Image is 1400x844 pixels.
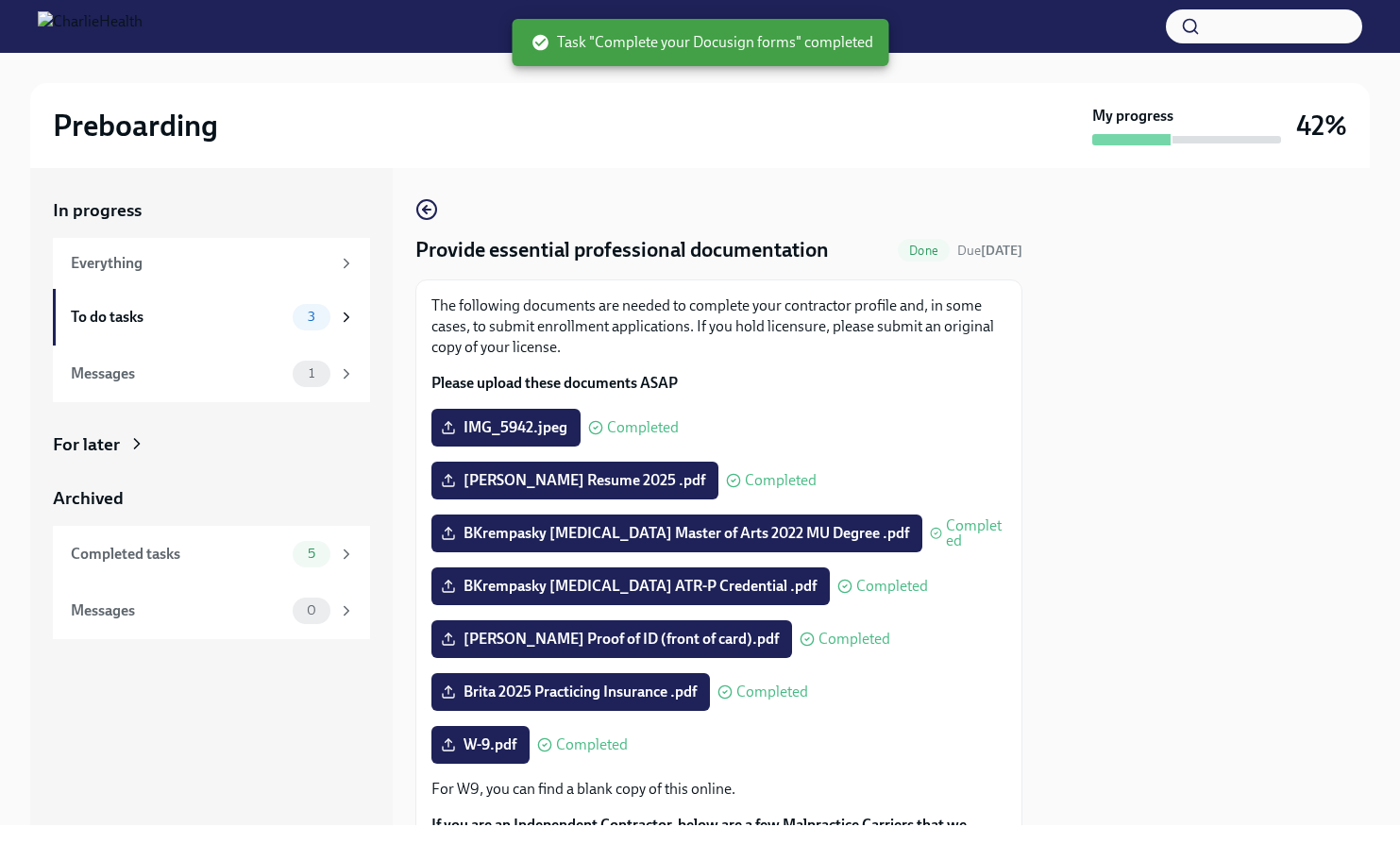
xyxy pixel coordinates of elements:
p: For W9, you can find a blank copy of this online. [431,779,1006,800]
div: For later [53,432,120,457]
div: Messages [71,600,285,621]
div: To do tasks [71,307,285,328]
label: BKrempasky [MEDICAL_DATA] ATR-P Credential .pdf [431,567,830,605]
a: Completed tasks5 [53,526,370,582]
span: 0 [295,603,328,617]
span: Completed [556,737,628,752]
strong: My progress [1092,106,1173,127]
img: CharlieHealth [38,11,143,42]
a: Messages1 [53,346,370,402]
span: Completed [818,632,890,647]
a: In progress [53,198,370,223]
a: To do tasks3 [53,289,370,346]
label: Brita 2025 Practicing Insurance .pdf [431,673,710,711]
span: Completed [745,473,817,488]
span: IMG_5942.jpeg [445,418,567,437]
h4: Provide essential professional documentation [415,236,829,264]
label: W-9.pdf [431,726,530,764]
strong: [DATE] [981,243,1022,259]
span: Done [898,244,950,258]
span: [PERSON_NAME] Resume 2025 .pdf [445,471,705,490]
strong: Please upload these documents ASAP [431,374,678,392]
span: August 25th, 2025 09:00 [957,242,1022,260]
span: Task "Complete your Docusign forms" completed [531,32,873,53]
label: BKrempasky [MEDICAL_DATA] Master of Arts 2022 MU Degree .pdf [431,515,922,552]
a: Messages0 [53,582,370,639]
a: Everything [53,238,370,289]
span: Due [957,243,1022,259]
p: The following documents are needed to complete your contractor profile and, in some cases, to sub... [431,295,1006,358]
span: Completed [607,420,679,435]
span: BKrempasky [MEDICAL_DATA] ATR-P Credential .pdf [445,577,817,596]
a: For later [53,432,370,457]
div: Messages [71,363,285,384]
a: Archived [53,486,370,511]
span: Completed [946,518,1006,549]
div: Completed tasks [71,544,285,565]
span: W-9.pdf [445,735,516,754]
label: [PERSON_NAME] Proof of ID (front of card).pdf [431,620,792,658]
label: IMG_5942.jpeg [431,409,581,447]
span: 3 [296,310,327,324]
h2: Preboarding [53,107,218,144]
span: 1 [297,366,326,380]
h3: 42% [1296,109,1347,143]
label: [PERSON_NAME] Resume 2025 .pdf [431,462,718,499]
span: BKrempasky [MEDICAL_DATA] Master of Arts 2022 MU Degree .pdf [445,524,909,543]
span: Completed [736,684,808,700]
div: Everything [71,253,330,274]
span: 5 [296,547,327,561]
span: [PERSON_NAME] Proof of ID (front of card).pdf [445,630,779,649]
span: Completed [856,579,928,594]
span: Brita 2025 Practicing Insurance .pdf [445,683,697,701]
